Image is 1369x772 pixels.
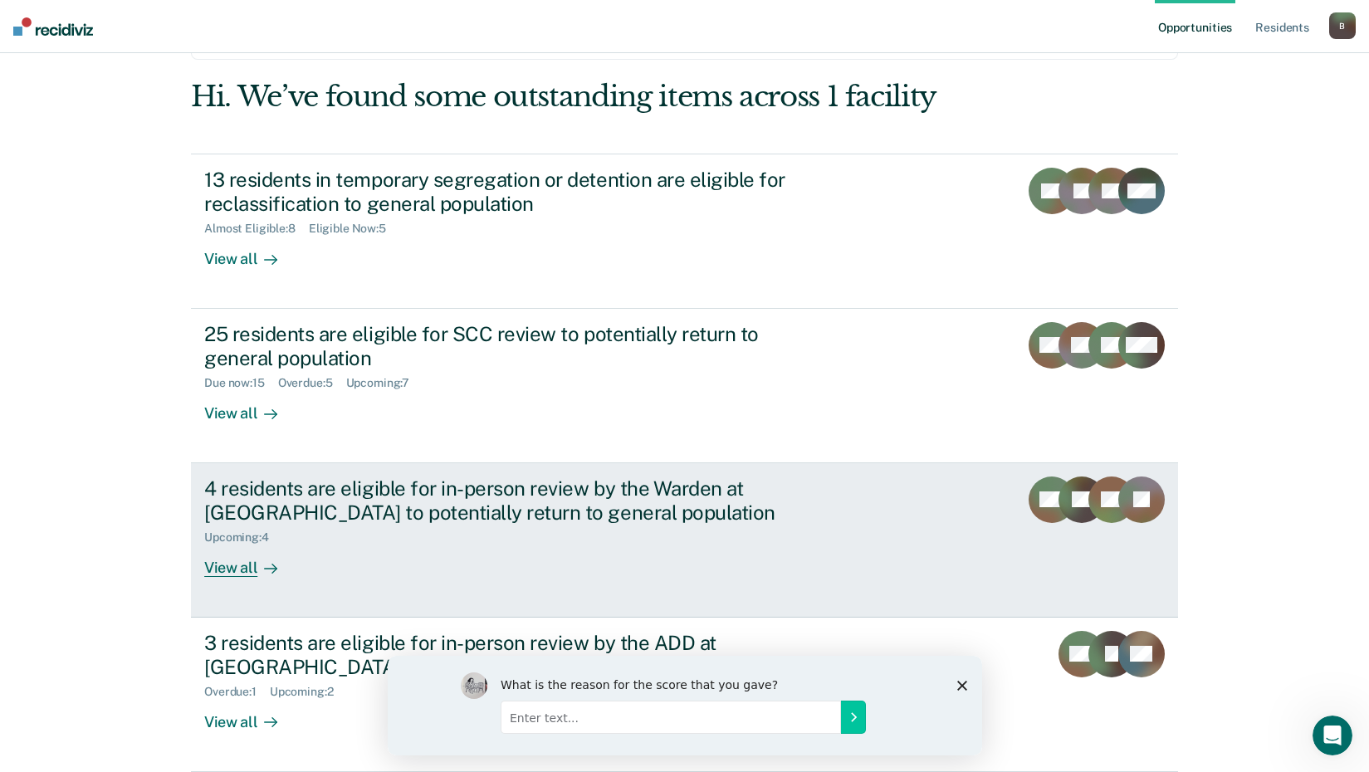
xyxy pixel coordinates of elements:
[204,631,787,679] div: 3 residents are eligible for in-person review by the ADD at [GEOGRAPHIC_DATA] to potentially retu...
[191,618,1178,772] a: 3 residents are eligible for in-person review by the ADD at [GEOGRAPHIC_DATA] to potentially retu...
[346,376,423,390] div: Upcoming : 7
[204,545,297,577] div: View all
[204,222,309,236] div: Almost Eligible : 8
[204,699,297,731] div: View all
[1313,716,1352,755] iframe: Intercom live chat
[13,17,93,36] img: Recidiviz
[270,685,347,699] div: Upcoming : 2
[1329,12,1356,39] button: B
[204,236,297,268] div: View all
[191,463,1178,618] a: 4 residents are eligible for in-person review by the Warden at [GEOGRAPHIC_DATA] to potentially r...
[204,168,787,216] div: 13 residents in temporary segregation or detention are eligible for reclassification to general p...
[204,390,297,423] div: View all
[204,476,787,525] div: 4 residents are eligible for in-person review by the Warden at [GEOGRAPHIC_DATA] to potentially r...
[204,322,787,370] div: 25 residents are eligible for SCC review to potentially return to general population
[278,376,346,390] div: Overdue : 5
[204,530,282,545] div: Upcoming : 4
[191,80,980,114] div: Hi. We’ve found some outstanding items across 1 facility
[309,222,399,236] div: Eligible Now : 5
[191,309,1178,463] a: 25 residents are eligible for SCC review to potentially return to general populationDue now:15Ove...
[191,154,1178,309] a: 13 residents in temporary segregation or detention are eligible for reclassification to general p...
[204,376,278,390] div: Due now : 15
[388,656,982,755] iframe: Survey by Kim from Recidiviz
[204,685,270,699] div: Overdue : 1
